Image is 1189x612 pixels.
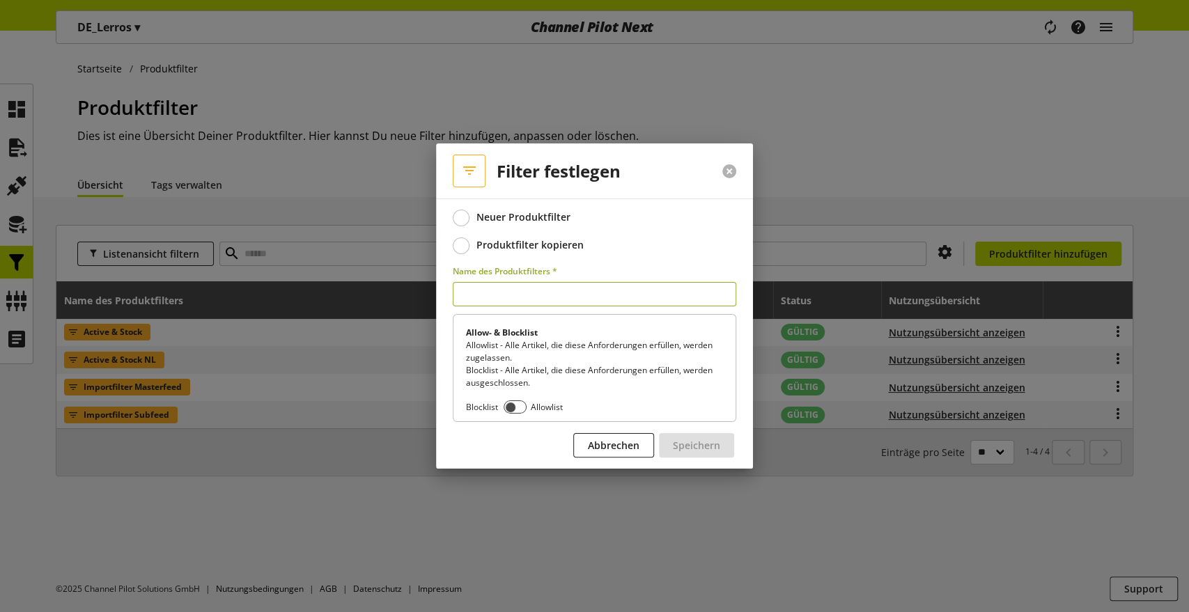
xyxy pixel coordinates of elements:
p: Allowlist - Alle Artikel, die diese Anforderungen erfüllen, werden zugelassen. [466,339,724,364]
h3: Allow- & Blocklist [466,327,724,339]
span: Abbrechen [588,438,639,453]
span: Blocklist [466,401,504,414]
p: Blocklist - Alle Artikel, die diese Anforderungen erfüllen, werden ausgeschlossen. [466,364,724,389]
button: Abbrechen [573,433,654,457]
div: Neuer Produktfilter [476,211,570,223]
span: Allowlist [531,401,563,414]
h2: Filter festlegen [497,162,621,180]
span: Speichern [673,438,720,453]
span: Name des Produktfilters * [453,265,557,277]
button: Speichern [659,433,734,457]
div: Produktfilter kopieren [476,239,584,251]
